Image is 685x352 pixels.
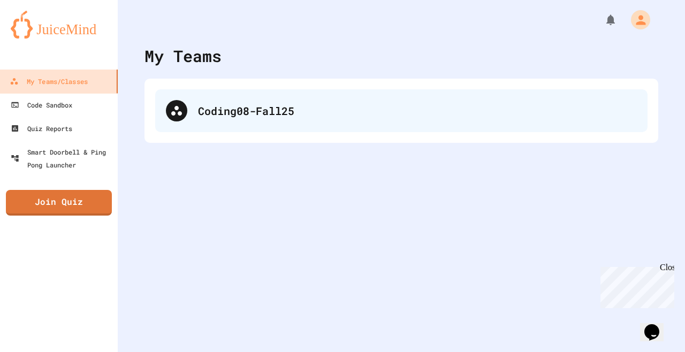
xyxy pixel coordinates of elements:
[6,190,112,216] a: Join Quiz
[596,263,674,308] iframe: chat widget
[11,98,72,111] div: Code Sandbox
[11,146,113,171] div: Smart Doorbell & Ping Pong Launcher
[640,309,674,341] iframe: chat widget
[144,44,222,68] div: My Teams
[620,7,653,32] div: My Account
[11,11,107,39] img: logo-orange.svg
[4,4,74,68] div: Chat with us now!Close
[155,89,648,132] div: Coding08-Fall25
[584,11,620,29] div: My Notifications
[11,122,72,135] div: Quiz Reports
[10,75,88,88] div: My Teams/Classes
[198,103,637,119] div: Coding08-Fall25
